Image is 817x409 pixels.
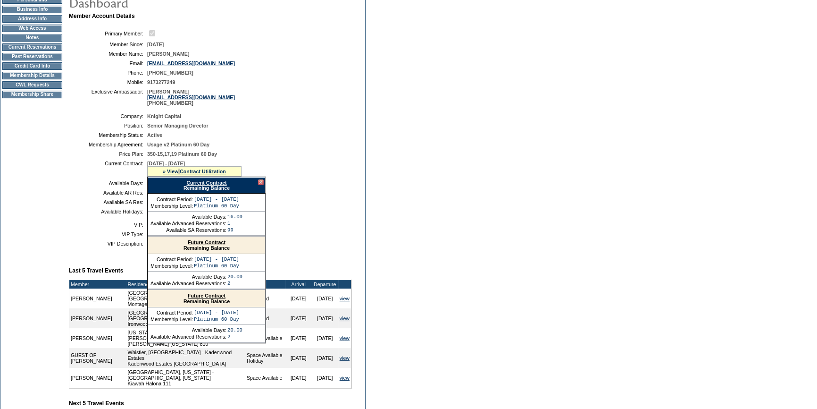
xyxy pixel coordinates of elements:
[73,151,143,157] td: Price Plan:
[150,327,226,333] td: Available Days:
[147,51,189,57] span: [PERSON_NAME]
[73,29,143,38] td: Primary Member:
[73,180,143,186] td: Available Days:
[150,310,193,315] td: Contract Period:
[69,13,135,19] b: Member Account Details
[69,267,123,274] b: Last 5 Travel Events
[69,348,126,368] td: GUEST OF [PERSON_NAME]
[227,274,242,280] td: 20.00
[194,256,239,262] td: [DATE] - [DATE]
[2,34,62,42] td: Notes
[194,310,239,315] td: [DATE] - [DATE]
[147,151,217,157] span: 350-15,17,19 Platinum 60 Day
[285,280,312,289] td: Arrival
[73,190,143,196] td: Available AR Res:
[126,308,245,328] td: [GEOGRAPHIC_DATA], [US_STATE] - [GEOGRAPHIC_DATA] Ironwood 18
[147,123,208,128] span: Senior Managing Director
[312,348,338,368] td: [DATE]
[163,169,226,174] a: » View Contract Utilization
[2,6,62,13] td: Business Info
[340,355,350,361] a: view
[194,263,239,269] td: Platinum 60 Day
[73,123,143,128] td: Position:
[2,25,62,32] td: Web Access
[186,180,226,186] a: Current Contract
[312,308,338,328] td: [DATE]
[285,289,312,308] td: [DATE]
[69,289,126,308] td: [PERSON_NAME]
[73,241,143,247] td: VIP Description:
[2,81,62,89] td: CWL Requests
[126,289,245,308] td: [GEOGRAPHIC_DATA], [US_STATE] - [GEOGRAPHIC_DATA] Montage Resort 312
[150,256,193,262] td: Contract Period:
[147,132,162,138] span: Active
[147,60,235,66] a: [EMAIL_ADDRESS][DOMAIN_NAME]
[150,196,193,202] td: Contract Period:
[73,199,143,205] td: Available SA Res:
[73,142,143,147] td: Membership Agreement:
[148,177,266,194] div: Remaining Balance
[188,293,225,298] a: Future Contract
[73,161,143,177] td: Current Contract:
[340,375,350,381] a: view
[227,214,242,220] td: 16.00
[227,227,242,233] td: 99
[194,203,239,209] td: Platinum 60 Day
[147,89,235,106] span: [PERSON_NAME] [PHONE_NUMBER]
[2,43,62,51] td: Current Reservations
[73,70,143,76] td: Phone:
[73,51,143,57] td: Member Name:
[73,60,143,66] td: Email:
[245,368,285,388] td: Space Available
[126,368,245,388] td: [GEOGRAPHIC_DATA], [US_STATE] - [GEOGRAPHIC_DATA], [US_STATE] Kiawah Halona 111
[2,72,62,79] td: Membership Details
[2,62,62,70] td: Credit Card Info
[148,237,265,254] div: Remaining Balance
[2,91,62,98] td: Membership Share
[312,328,338,348] td: [DATE]
[150,263,193,269] td: Membership Level:
[69,368,126,388] td: [PERSON_NAME]
[147,161,185,166] span: [DATE] - [DATE]
[69,308,126,328] td: [PERSON_NAME]
[2,15,62,23] td: Address Info
[73,79,143,85] td: Mobile:
[150,274,226,280] td: Available Days:
[150,214,226,220] td: Available Days:
[285,348,312,368] td: [DATE]
[147,94,235,100] a: [EMAIL_ADDRESS][DOMAIN_NAME]
[126,348,245,368] td: Whistler, [GEOGRAPHIC_DATA] - Kadenwood Estates Kadenwood Estates [GEOGRAPHIC_DATA]
[150,334,226,340] td: Available Advanced Reservations:
[194,196,239,202] td: [DATE] - [DATE]
[340,296,350,301] a: view
[147,70,193,76] span: [PHONE_NUMBER]
[73,222,143,228] td: VIP:
[147,79,175,85] span: 9173277249
[312,289,338,308] td: [DATE]
[69,328,126,348] td: [PERSON_NAME]
[285,328,312,348] td: [DATE]
[312,368,338,388] td: [DATE]
[126,328,245,348] td: [US_STATE][GEOGRAPHIC_DATA], [US_STATE] - [PERSON_NAME] [US_STATE] [PERSON_NAME] [US_STATE] 810
[69,280,126,289] td: Member
[188,239,225,245] a: Future Contract
[150,203,193,209] td: Membership Level:
[73,132,143,138] td: Membership Status:
[285,368,312,388] td: [DATE]
[150,221,226,226] td: Available Advanced Reservations:
[147,42,164,47] span: [DATE]
[227,334,242,340] td: 2
[227,221,242,226] td: 1
[73,42,143,47] td: Member Since:
[73,89,143,106] td: Exclusive Ambassador:
[150,281,226,286] td: Available Advanced Reservations:
[2,53,62,60] td: Past Reservations
[147,142,209,147] span: Usage v2 Platinum 60 Day
[147,113,181,119] span: Knight Capital
[340,315,350,321] a: view
[340,335,350,341] a: view
[73,209,143,214] td: Available Holidays:
[148,290,265,307] div: Remaining Balance
[126,280,245,289] td: Residence
[312,280,338,289] td: Departure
